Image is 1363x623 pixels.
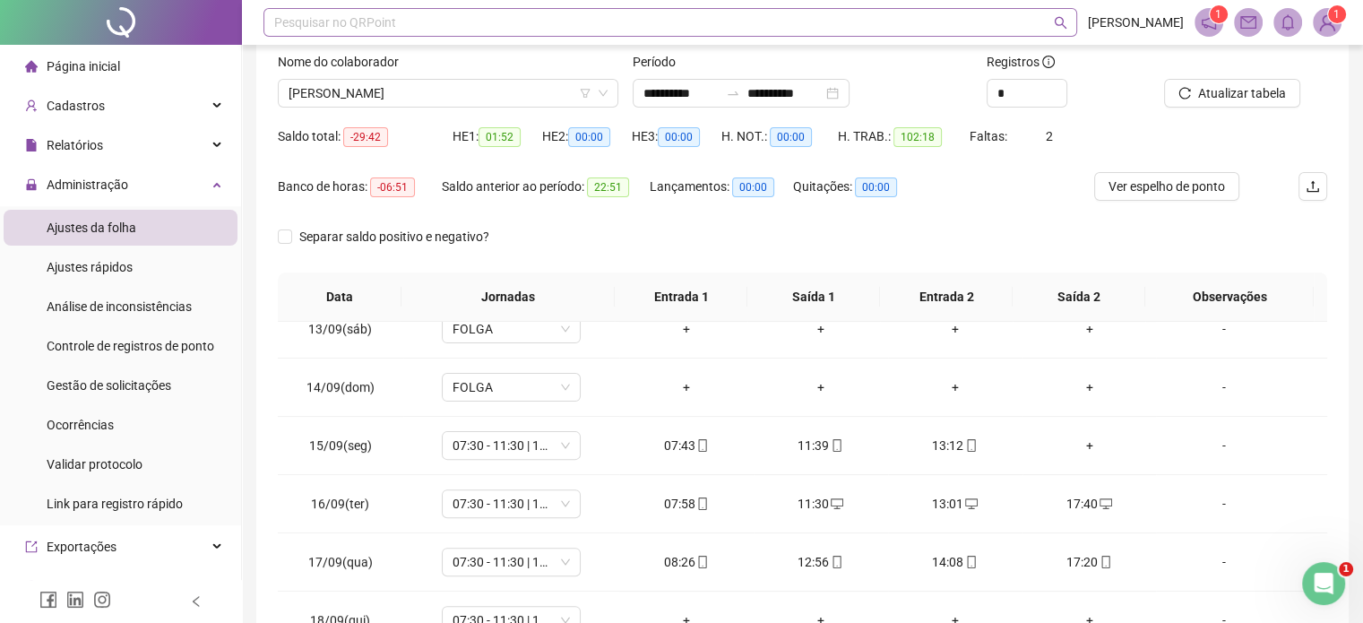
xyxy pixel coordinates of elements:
[1170,436,1276,455] div: -
[306,380,375,394] span: 14/09(dom)
[793,177,924,197] div: Quitações:
[1054,16,1067,30] span: search
[902,377,1008,397] div: +
[893,127,942,147] span: 102:18
[1198,83,1286,103] span: Atualizar tabela
[829,556,843,568] span: mobile
[694,556,709,568] span: mobile
[1302,562,1345,605] iframe: Intercom live chat
[1037,319,1143,339] div: +
[1314,9,1341,36] img: 90638
[401,273,615,322] th: Jornadas
[1170,494,1276,514] div: -
[770,127,812,147] span: 00:00
[25,178,38,191] span: lock
[278,52,410,72] label: Nome do colaborador
[308,555,373,569] span: 17/09(qua)
[902,436,1008,455] div: 13:12
[370,177,415,197] span: -06:51
[278,273,401,322] th: Data
[650,177,793,197] div: Lançamentos:
[1037,377,1143,397] div: +
[1037,552,1143,572] div: 17:20
[829,498,843,510] span: desktop
[47,339,214,353] span: Controle de registros de ponto
[47,579,113,593] span: Integrações
[453,316,570,342] span: FOLGA
[732,177,774,197] span: 00:00
[25,541,38,553] span: export
[47,221,136,235] span: Ajustes da folha
[726,86,740,100] span: swap-right
[292,227,496,247] span: Separar saldo positivo e negativo?
[1201,14,1217,30] span: notification
[1145,273,1314,322] th: Observações
[47,418,114,432] span: Ocorrências
[453,432,570,459] span: 07:30 - 11:30 | 13:00 - 17:50
[726,86,740,100] span: to
[768,319,874,339] div: +
[1339,562,1353,576] span: 1
[47,138,103,152] span: Relatórios
[598,88,608,99] span: down
[479,127,521,147] span: 01:52
[902,552,1008,572] div: 14:08
[25,100,38,112] span: user-add
[963,498,978,510] span: desktop
[768,552,874,572] div: 12:56
[311,497,369,511] span: 16/09(ter)
[768,377,874,397] div: +
[721,126,838,147] div: H. NOT.:
[309,438,372,453] span: 15/09(seg)
[47,540,116,554] span: Exportações
[1098,556,1112,568] span: mobile
[694,498,709,510] span: mobile
[25,139,38,151] span: file
[634,494,739,514] div: 07:58
[1098,498,1112,510] span: desktop
[855,177,897,197] span: 00:00
[902,494,1008,514] div: 13:01
[880,273,1013,322] th: Entrada 2
[453,490,570,517] span: 07:30 - 11:30 | 13:00 - 17:50
[1210,5,1228,23] sup: 1
[615,273,747,322] th: Entrada 1
[568,127,610,147] span: 00:00
[634,552,739,572] div: 08:26
[1240,14,1256,30] span: mail
[1094,172,1239,201] button: Ver espelho de ponto
[93,591,111,609] span: instagram
[278,126,453,147] div: Saldo total:
[66,591,84,609] span: linkedin
[963,439,978,452] span: mobile
[47,299,192,314] span: Análise de inconsistências
[1037,436,1143,455] div: +
[768,436,874,455] div: 11:39
[25,60,38,73] span: home
[453,374,570,401] span: FOLGA
[632,126,721,147] div: HE 3:
[47,260,133,274] span: Ajustes rápidos
[1215,8,1221,21] span: 1
[1042,56,1055,68] span: info-circle
[902,319,1008,339] div: +
[963,556,978,568] span: mobile
[1178,87,1191,100] span: reload
[694,439,709,452] span: mobile
[634,436,739,455] div: 07:43
[1328,5,1346,23] sup: Atualize o seu contato no menu Meus Dados
[1280,14,1296,30] span: bell
[658,127,700,147] span: 00:00
[278,177,442,197] div: Banco de horas:
[190,595,203,608] span: left
[634,319,739,339] div: +
[634,377,739,397] div: +
[289,80,608,107] span: LUCAS COSTA PRADO
[47,59,120,74] span: Página inicial
[1170,377,1276,397] div: -
[1037,494,1143,514] div: 17:40
[308,322,372,336] span: 13/09(sáb)
[987,52,1055,72] span: Registros
[1333,8,1340,21] span: 1
[1170,319,1276,339] div: -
